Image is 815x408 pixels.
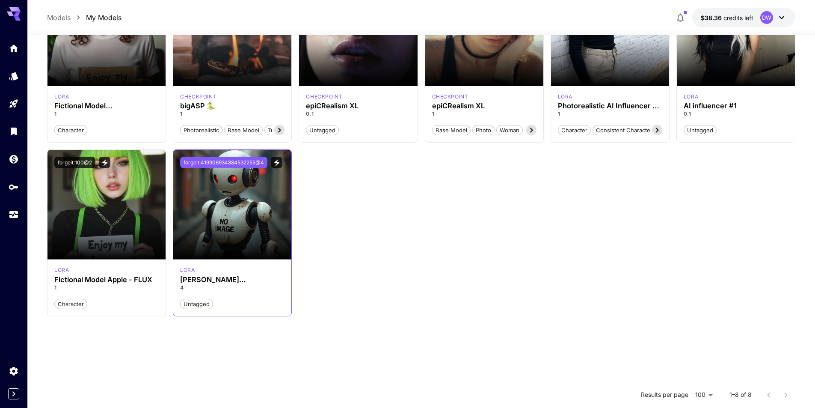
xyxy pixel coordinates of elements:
h3: Photorealistic AI Influencer – Woman877 – Character [PERSON_NAME] [558,102,662,110]
h3: bigASP 🐍 [180,102,285,110]
div: DW [760,11,773,24]
div: SDXL 1.0 [180,93,216,101]
span: $38.36 [701,14,723,21]
span: Untagged [684,126,716,135]
p: lora [684,93,698,101]
h3: Fictional Model Apple - FLUX [54,276,159,284]
div: Wallet [9,154,19,164]
p: checkpoint [180,93,216,101]
p: 0.1 [306,110,410,118]
span: character [55,126,87,135]
p: 1–8 of 8 [729,390,752,399]
p: lora [54,93,69,101]
p: 1 [54,110,159,118]
h3: [PERSON_NAME] [PERSON_NAME] [180,276,285,284]
button: consistent character [593,125,656,136]
button: Untagged [306,125,339,136]
div: $38.35501 [701,13,753,22]
button: Expand sidebar [8,388,19,399]
div: FLUX.1 D [54,266,69,274]
div: SDXL 1.0 [558,93,572,101]
div: Library [9,126,19,137]
button: character [558,125,591,136]
div: SDXL 1.0 [306,93,342,101]
button: character [54,298,87,310]
div: Models [9,69,19,80]
button: photo [472,125,495,136]
p: 1 [54,284,159,292]
span: Untagged [181,300,213,309]
span: character [558,126,590,135]
h3: epiCRealism XL [306,102,410,110]
button: View trigger words [99,157,110,168]
div: API Keys [9,182,19,192]
div: Luna Wilde [180,276,285,284]
span: Untagged [306,126,338,135]
button: Untagged [180,298,213,310]
p: Results per page [641,390,688,399]
div: Fictional Model Pamela - FLUX [54,102,159,110]
button: forgeit:100@2 [54,157,95,168]
span: woman [497,126,522,135]
p: 1 [558,110,662,118]
button: View trigger words [271,157,282,168]
button: photorealistic [180,125,222,136]
button: trans [264,125,286,136]
button: character [54,125,87,136]
p: 0.1 [684,110,788,118]
button: $38.35501DW [692,8,795,27]
p: 4 [180,284,285,292]
div: Home [9,43,19,54]
div: SDXL 1.0 [684,93,698,101]
div: SDXL 1.0 [180,266,195,274]
div: 100 [692,389,716,401]
span: trans [265,126,285,135]
span: photorealistic [181,126,222,135]
a: Models [47,12,71,23]
span: photo [473,126,494,135]
p: lora [558,93,572,101]
button: base model [224,125,263,136]
div: Settings [9,366,19,376]
p: 1 [432,110,536,118]
span: character [55,300,87,309]
button: Untagged [684,125,717,136]
div: Usage [9,209,19,220]
span: base model [225,126,262,135]
span: credits left [723,14,753,21]
nav: breadcrumb [47,12,122,23]
h3: AI influencer #1 [684,102,788,110]
button: forgeit:419906934884532255@4 [180,157,267,168]
div: SDXL 1.0 [432,93,468,101]
p: lora [180,266,195,274]
a: My Models [86,12,122,23]
h3: epiCRealism XL [432,102,536,110]
p: 1 [180,110,285,118]
span: base model [433,126,470,135]
div: Playground [9,98,19,109]
span: consistent character [593,126,655,135]
button: woman [496,125,523,136]
div: FLUX.1 D [54,93,69,101]
button: base model [432,125,471,136]
div: Photorealistic AI Influencer – Woman877 – Character LoRA [558,102,662,110]
h3: Fictional Model [PERSON_NAME] - FLUX [54,102,159,110]
p: lora [54,266,69,274]
img: no-image-qHGxvh9x.jpeg [173,150,291,259]
p: checkpoint [306,93,342,101]
p: checkpoint [432,93,468,101]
